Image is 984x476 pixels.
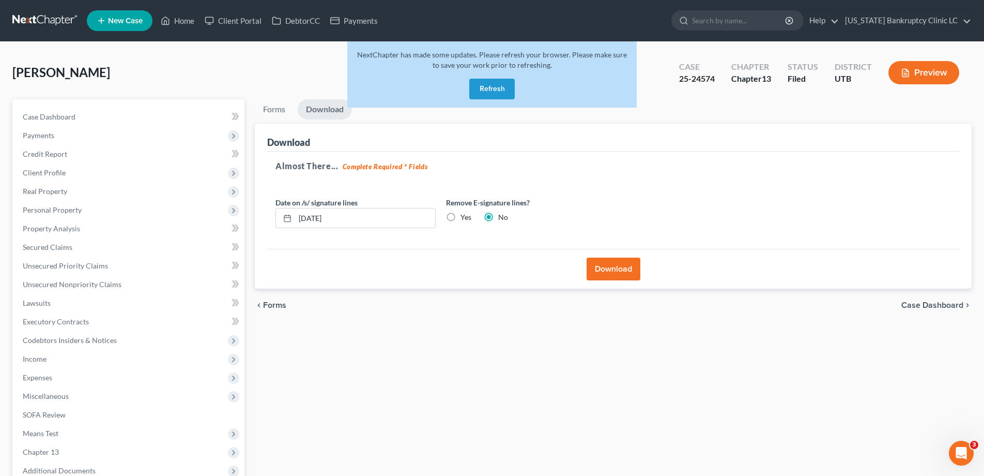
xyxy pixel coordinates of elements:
[255,301,300,309] button: chevron_left Forms
[23,205,82,214] span: Personal Property
[14,406,244,424] a: SOFA Review
[357,50,627,69] span: NextChapter has made some updates. Please refresh your browser. Please make sure to save your wor...
[970,441,978,449] span: 3
[23,187,67,196] span: Real Property
[14,313,244,331] a: Executory Contracts
[23,280,121,289] span: Unsecured Nonpriority Claims
[731,73,771,85] div: Chapter
[762,73,771,83] span: 13
[23,336,117,345] span: Codebtors Insiders & Notices
[804,11,839,30] a: Help
[14,294,244,313] a: Lawsuits
[692,11,787,30] input: Search by name...
[587,258,640,280] button: Download
[267,136,310,148] div: Download
[446,197,606,208] label: Remove E-signature lines?
[23,392,69,400] span: Miscellaneous
[840,11,971,30] a: [US_STATE] Bankruptcy Clinic LC
[23,373,52,382] span: Expenses
[788,73,818,85] div: Filed
[23,354,47,363] span: Income
[835,73,872,85] div: UTB
[23,466,96,475] span: Additional Documents
[731,61,771,73] div: Chapter
[255,301,263,309] i: chevron_left
[267,11,325,30] a: DebtorCC
[156,11,199,30] a: Home
[679,73,715,85] div: 25-24574
[23,131,54,140] span: Payments
[498,212,508,222] label: No
[23,112,75,121] span: Case Dashboard
[23,261,108,270] span: Unsecured Priority Claims
[23,410,66,419] span: SOFA Review
[23,224,80,233] span: Property Analysis
[298,99,352,120] a: Download
[14,108,244,126] a: Case Dashboard
[14,145,244,163] a: Credit Report
[295,209,435,228] input: MM/DD/YYYY
[14,219,244,238] a: Property Analysis
[460,212,471,222] label: Yes
[23,429,58,438] span: Means Test
[14,257,244,275] a: Unsecured Priority Claims
[835,61,872,73] div: District
[888,61,959,84] button: Preview
[255,99,294,120] a: Forms
[23,448,59,456] span: Chapter 13
[23,299,51,307] span: Lawsuits
[788,61,818,73] div: Status
[325,11,383,30] a: Payments
[901,301,963,309] span: Case Dashboard
[275,197,358,208] label: Date on /s/ signature lines
[901,301,972,309] a: Case Dashboard chevron_right
[275,160,951,172] h5: Almost There...
[963,301,972,309] i: chevron_right
[14,238,244,257] a: Secured Claims
[23,243,72,251] span: Secured Claims
[23,317,89,326] span: Executory Contracts
[679,61,715,73] div: Case
[23,168,66,177] span: Client Profile
[949,441,974,466] iframe: Intercom live chat
[23,150,67,158] span: Credit Report
[469,79,515,99] button: Refresh
[263,301,286,309] span: Forms
[14,275,244,294] a: Unsecured Nonpriority Claims
[108,17,143,25] span: New Case
[343,162,428,171] strong: Complete Required * Fields
[199,11,267,30] a: Client Portal
[12,65,110,80] span: [PERSON_NAME]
